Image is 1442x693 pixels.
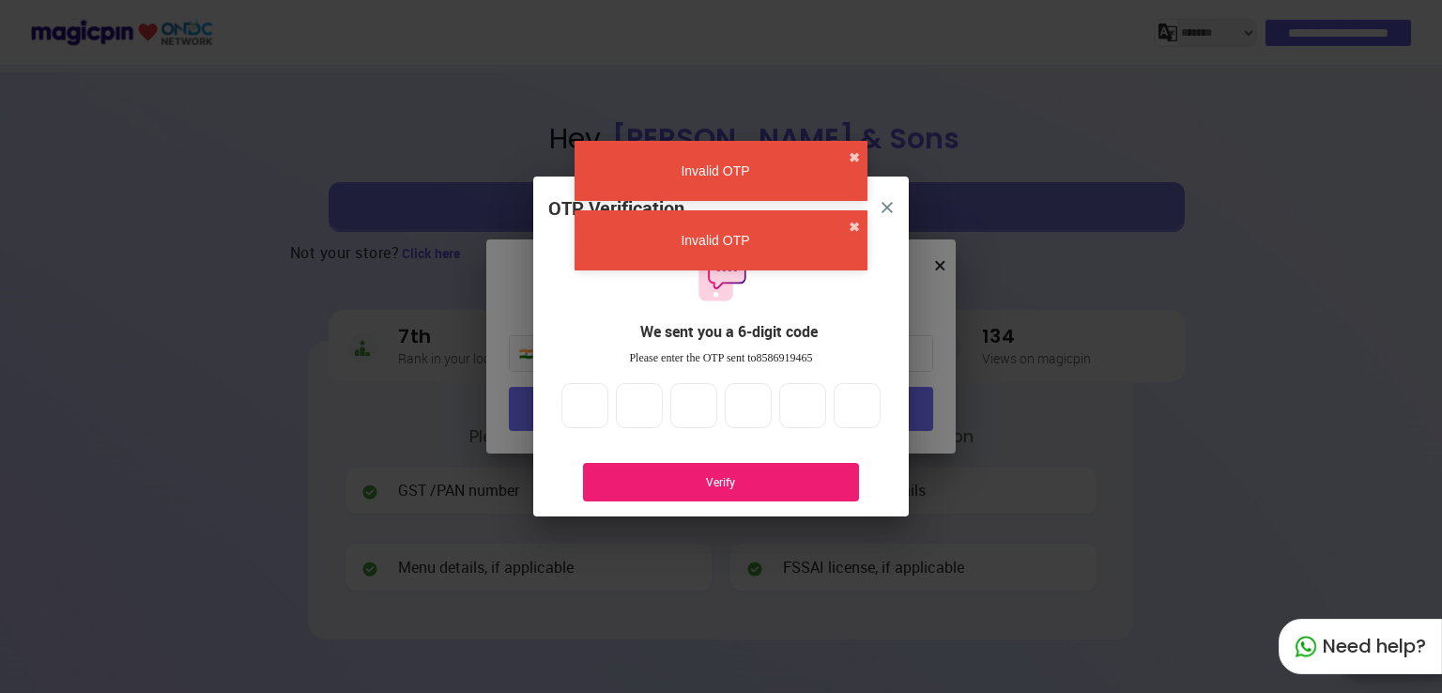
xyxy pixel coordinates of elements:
div: Verify [611,474,831,490]
img: 8zTxi7IzMsfkYqyYgBgfvSHvmzQA9juT1O3mhMgBDT8p5s20zMZ2JbefE1IEBlkXHwa7wAFxGwdILBLhkAAAAASUVORK5CYII= [882,202,893,213]
div: OTP Verification [548,195,684,223]
button: close [849,218,860,237]
div: Please enter the OTP sent to 8586919465 [548,350,894,366]
button: close [870,191,904,224]
button: close [849,148,860,167]
div: Need help? [1279,619,1442,674]
img: whatapp_green.7240e66a.svg [1295,636,1317,658]
div: Invalid OTP [582,162,849,180]
div: Invalid OTP [582,231,849,250]
div: We sent you a 6-digit code [563,321,894,343]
